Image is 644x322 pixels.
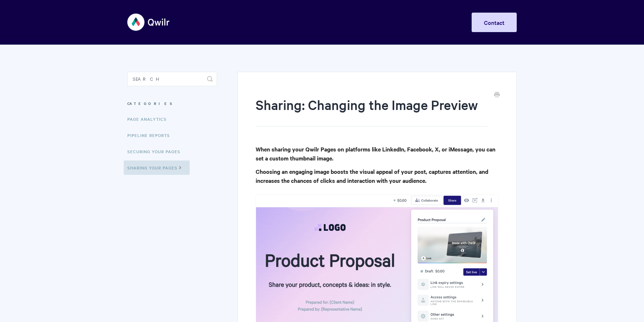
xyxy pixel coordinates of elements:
a: Securing Your Pages [127,144,186,159]
h4: When sharing your Qwilr Pages on platforms like LinkedIn, Facebook, X, or iMessage, you can set a... [256,145,498,163]
h3: Categories [127,97,217,110]
a: Pipeline reports [127,128,175,142]
a: Contact [472,13,517,32]
a: Page Analytics [127,112,172,126]
input: Search [127,72,217,86]
h4: Choosing an engaging image boosts the visual appeal of your post, captures attention, and increas... [256,167,498,185]
a: Sharing Your Pages [124,160,190,175]
a: Print this Article [494,91,500,99]
img: Qwilr Help Center [127,9,170,36]
h1: Sharing: Changing the Image Preview [256,96,488,127]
